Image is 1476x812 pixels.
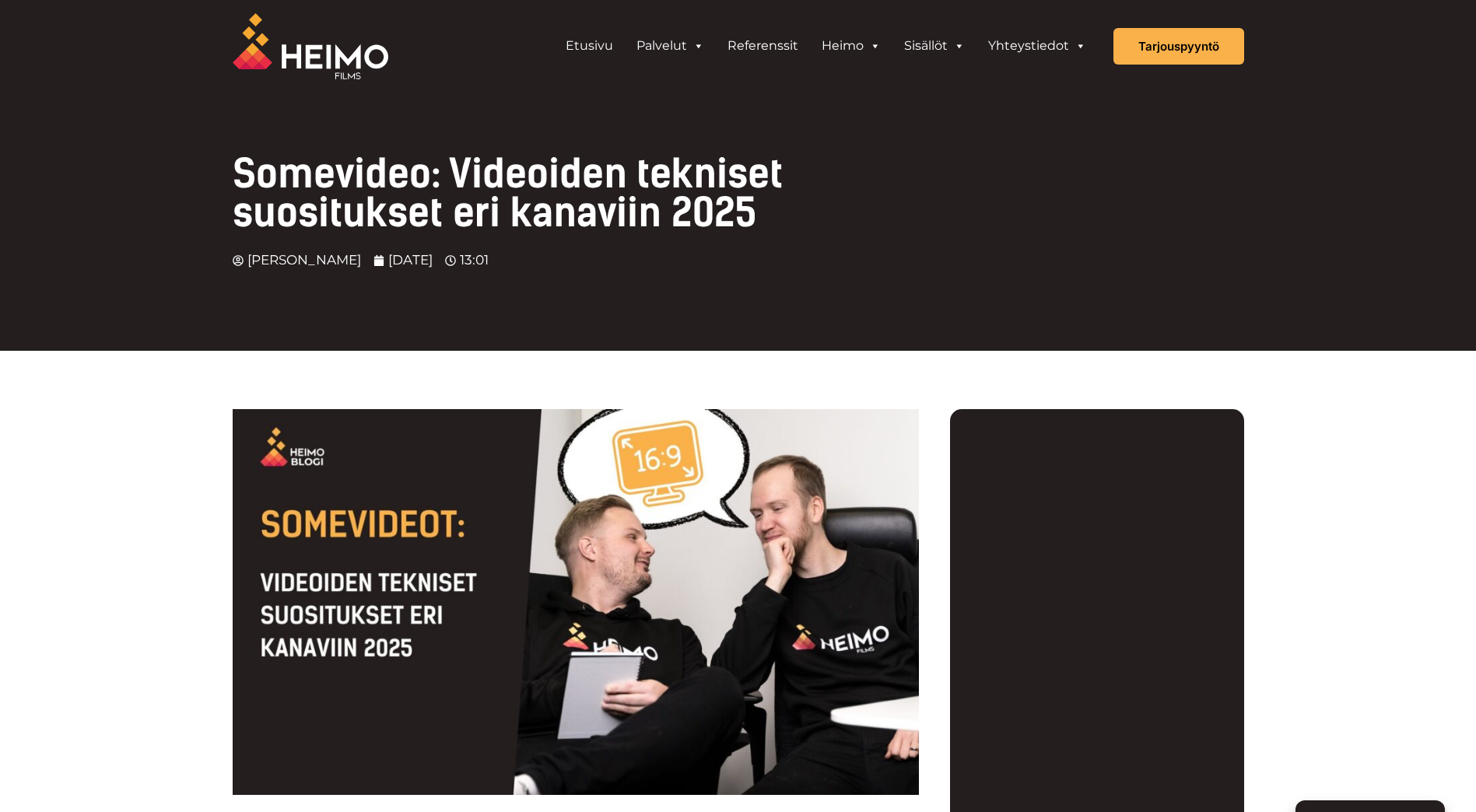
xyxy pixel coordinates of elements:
[810,30,892,61] a: Heimo
[625,30,716,61] a: Palvelut
[976,30,1098,61] a: Yhteystiedot
[460,252,489,268] time: 13:01
[233,13,388,79] img: Heimo Filmsin logo
[892,30,976,61] a: Sisällöt
[716,30,810,61] a: Referenssit
[388,252,433,268] time: [DATE]
[233,409,919,795] img: Somevideon tekniset suositukset Instagramiin, LinkedIniin, TikTokiin, Youtubeen ja Facebookiin
[546,30,1106,61] aside: Header Widget 1
[233,155,840,233] h1: Somevideo: Videoiden tekniset suositukset eri kanaviin 2025
[554,30,625,61] a: Etusivu
[1113,28,1244,65] a: Tarjouspyyntö
[244,248,361,273] span: [PERSON_NAME]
